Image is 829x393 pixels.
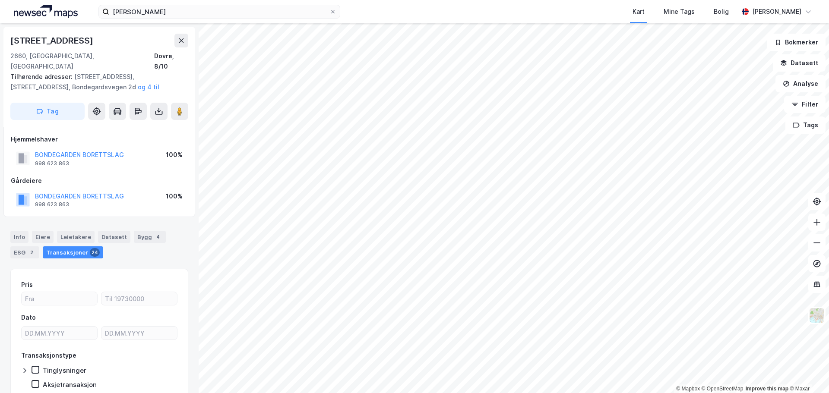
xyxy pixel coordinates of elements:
button: Filter [784,96,826,113]
img: Z [809,307,825,324]
div: Gårdeiere [11,176,188,186]
input: DD.MM.YYYY [101,327,177,340]
div: Leietakere [57,231,95,243]
span: Tilhørende adresser: [10,73,74,80]
button: Tags [785,116,826,134]
iframe: Chat Widget [786,352,829,393]
a: Improve this map [746,386,788,392]
div: Bygg [134,231,166,243]
div: 100% [166,191,183,201]
div: 100% [166,150,183,160]
div: 2660, [GEOGRAPHIC_DATA], [GEOGRAPHIC_DATA] [10,51,154,72]
div: [PERSON_NAME] [752,6,801,17]
div: Datasett [98,231,130,243]
div: Pris [21,280,33,290]
div: Info [10,231,28,243]
div: Transaksjonstype [21,350,76,361]
a: Mapbox [676,386,700,392]
input: Søk på adresse, matrikkel, gårdeiere, leietakere eller personer [109,5,329,18]
button: Analyse [775,75,826,92]
a: OpenStreetMap [702,386,744,392]
div: 4 [154,233,162,241]
div: Dato [21,312,36,323]
img: logo.a4113a55bc3d86da70a041830d287a7e.svg [14,5,78,18]
div: ESG [10,246,39,258]
input: Til 19730000 [101,292,177,305]
div: Kart [633,6,645,17]
div: 24 [90,248,100,257]
div: Hjemmelshaver [11,134,188,145]
div: 998 623 863 [35,201,69,208]
div: Mine Tags [664,6,695,17]
input: DD.MM.YYYY [22,327,97,340]
div: Transaksjoner [43,246,103,258]
div: Dovre, 8/10 [154,51,188,72]
div: Bolig [714,6,729,17]
button: Datasett [773,54,826,72]
button: Bokmerker [767,34,826,51]
div: [STREET_ADDRESS] [10,34,95,47]
div: 2 [27,248,36,257]
div: [STREET_ADDRESS], [STREET_ADDRESS], Bondegardsvegen 2d [10,72,181,92]
div: Eiere [32,231,54,243]
div: Tinglysninger [43,366,86,374]
div: 998 623 863 [35,160,69,167]
input: Fra [22,292,97,305]
div: Aksjetransaksjon [43,380,97,389]
button: Tag [10,103,85,120]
